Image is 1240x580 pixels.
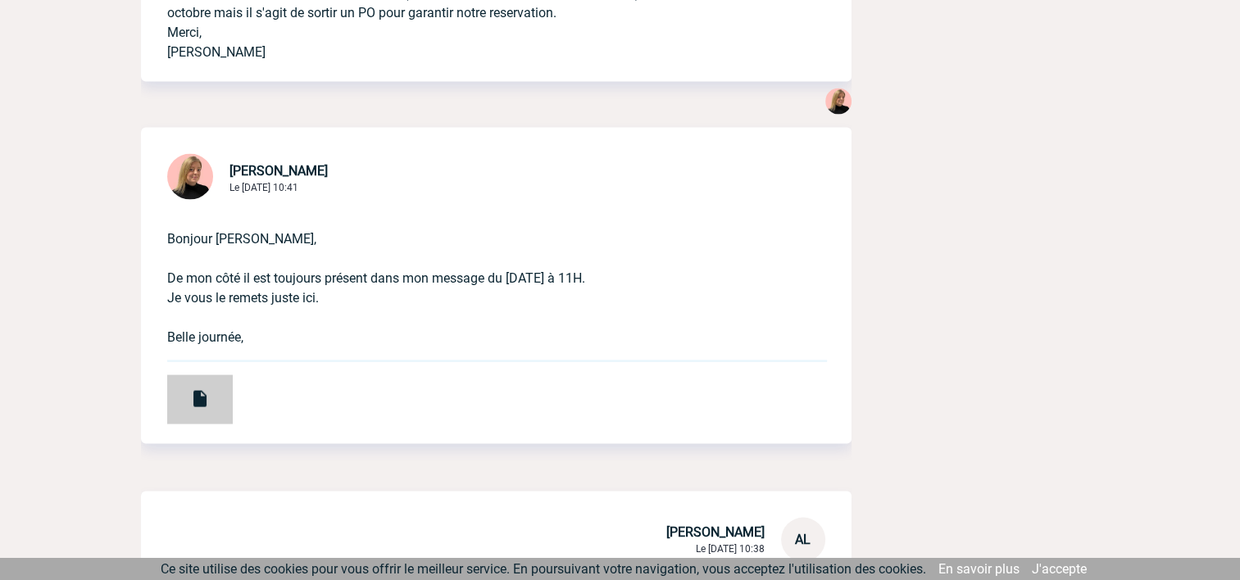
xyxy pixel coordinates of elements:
a: Devis Chateauform' Château Regen' Ronqueux.pdf [141,384,233,400]
div: Estelle PERIOU 07 Mars 2025 à 09:52 [825,88,852,118]
img: 131233-0.png [167,154,213,200]
span: AL [795,532,811,547]
a: En savoir plus [938,561,1020,577]
span: Le [DATE] 10:38 [696,543,765,555]
span: [PERSON_NAME] [666,524,765,540]
span: Ce site utilise des cookies pour vous offrir le meilleur service. En poursuivant votre navigation... [161,561,926,577]
a: J'accepte [1032,561,1087,577]
span: Le [DATE] 10:41 [229,182,298,193]
span: [PERSON_NAME] [229,163,328,179]
p: Bonjour [PERSON_NAME], De mon côté il est toujours présent dans mon message du [DATE] à 11H. Je v... [167,203,779,347]
img: 131233-0.png [825,88,852,115]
